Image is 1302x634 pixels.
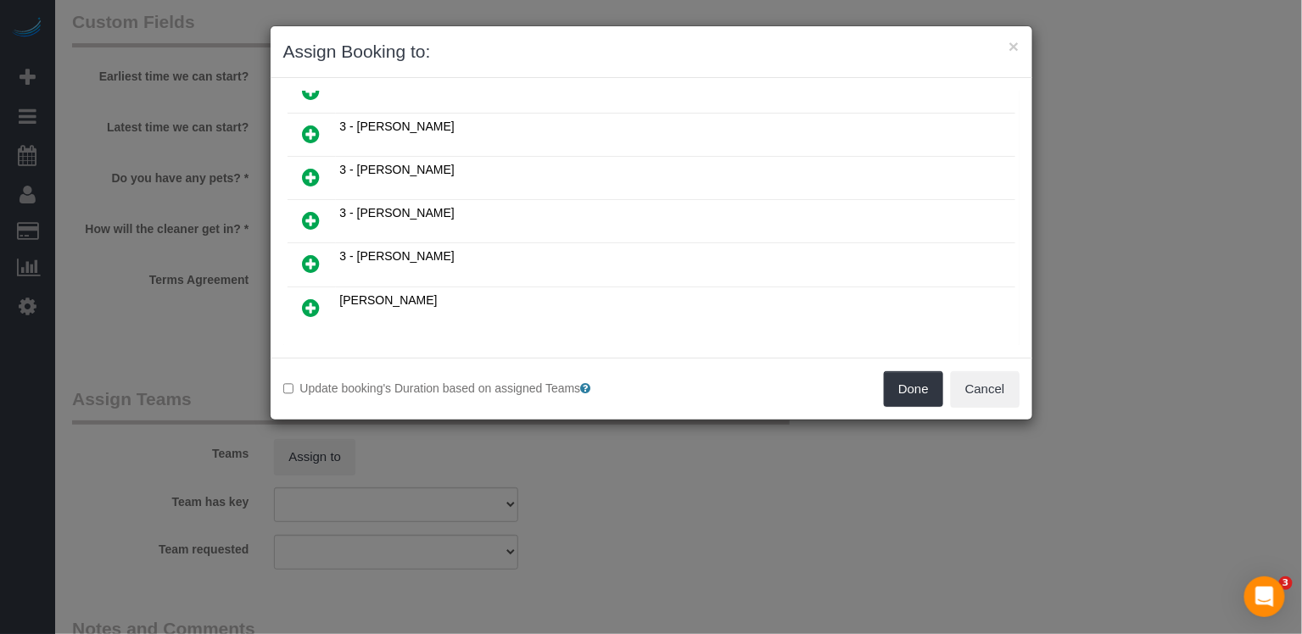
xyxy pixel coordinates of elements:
input: Update booking's Duration based on assigned Teams [283,383,294,394]
span: 3 - [PERSON_NAME] [340,120,455,133]
span: 3 [1279,576,1293,590]
label: Update booking's Duration based on assigned Teams [283,380,639,397]
span: [PERSON_NAME] [340,293,438,307]
button: Done [884,371,943,407]
button: Cancel [951,371,1020,407]
span: 3 - [PERSON_NAME] [340,206,455,220]
h3: Assign Booking to: [283,39,1020,64]
span: 3 - [PERSON_NAME] [340,249,455,263]
span: 3 - [PERSON_NAME] [340,163,455,176]
div: Open Intercom Messenger [1244,576,1285,617]
button: × [1009,37,1019,55]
